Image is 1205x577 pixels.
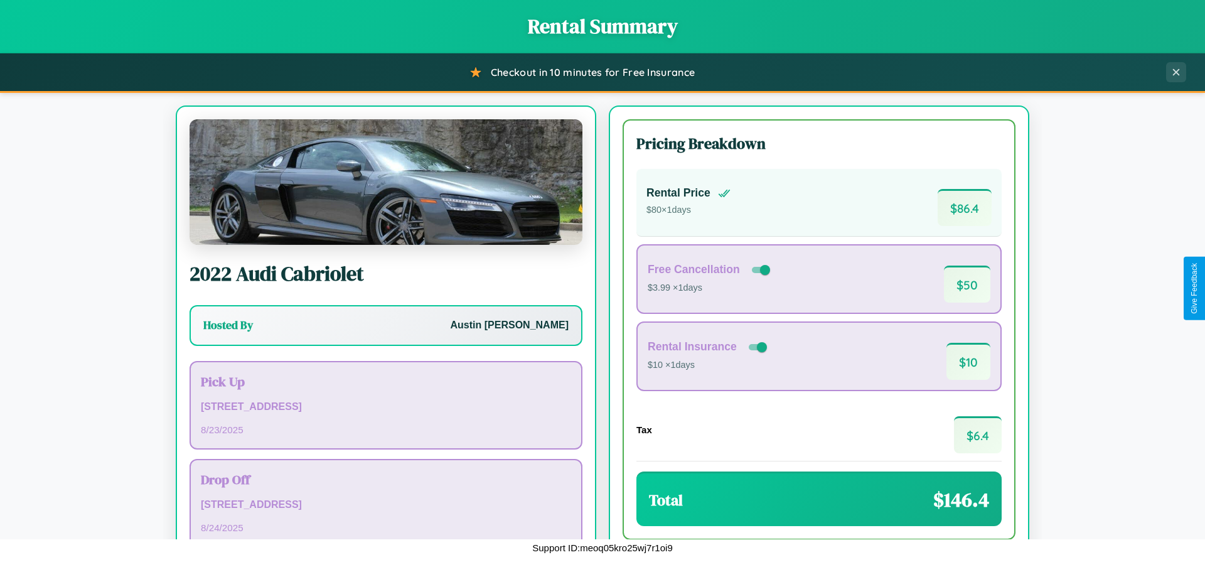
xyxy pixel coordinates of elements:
[954,416,1002,453] span: $ 6.4
[648,263,740,276] h4: Free Cancellation
[201,421,571,438] p: 8 / 23 / 2025
[203,318,253,333] h3: Hosted By
[491,66,695,78] span: Checkout in 10 minutes for Free Insurance
[649,490,683,510] h3: Total
[938,189,992,226] span: $ 86.4
[933,486,989,514] span: $ 146.4
[646,186,710,200] h4: Rental Price
[648,280,773,296] p: $3.99 × 1 days
[451,316,569,335] p: Austin [PERSON_NAME]
[13,13,1192,40] h1: Rental Summary
[201,519,571,536] p: 8 / 24 / 2025
[190,119,582,245] img: Audi Cabriolet
[532,539,672,556] p: Support ID: meoq05kro25wj7r1oi9
[636,133,1002,154] h3: Pricing Breakdown
[1190,263,1199,314] div: Give Feedback
[201,496,571,514] p: [STREET_ADDRESS]
[648,357,769,374] p: $10 × 1 days
[944,266,990,303] span: $ 50
[946,343,990,380] span: $ 10
[636,424,652,435] h4: Tax
[648,340,737,353] h4: Rental Insurance
[190,260,582,288] h2: 2022 Audi Cabriolet
[201,372,571,391] h3: Pick Up
[646,202,731,218] p: $ 80 × 1 days
[201,470,571,488] h3: Drop Off
[201,398,571,416] p: [STREET_ADDRESS]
